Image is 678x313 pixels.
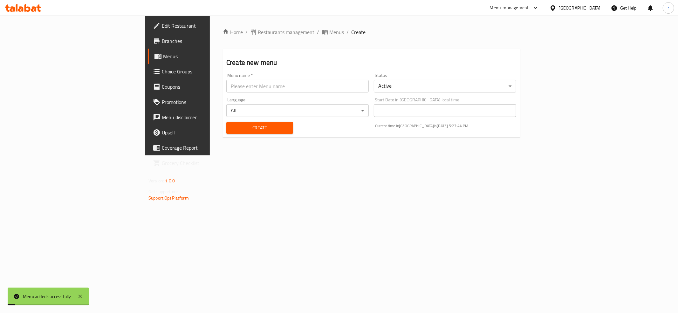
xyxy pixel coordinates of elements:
span: Restaurants management [258,28,314,36]
span: Choice Groups [162,68,253,75]
a: Menu disclaimer [148,110,258,125]
li: / [317,28,319,36]
input: Please enter Menu name [226,80,369,92]
nav: breadcrumb [223,28,520,36]
div: [GEOGRAPHIC_DATA] [559,4,601,11]
span: r [668,4,669,11]
div: Menu-management [490,4,529,12]
span: Coverage Report [162,144,253,152]
a: Upsell [148,125,258,140]
span: Menus [329,28,344,36]
a: Edit Restaurant [148,18,258,33]
span: Grocery Checklist [162,159,253,167]
div: All [226,104,369,117]
div: Active [374,80,516,92]
span: 1.0.0 [165,177,175,185]
li: / [346,28,349,36]
span: Version: [148,177,164,185]
span: Get support on: [148,187,178,196]
a: Support.OpsPlatform [148,194,189,202]
a: Promotions [148,94,258,110]
span: Upsell [162,129,253,136]
span: Edit Restaurant [162,22,253,30]
div: Menu added successfully [23,293,71,300]
p: Current time in [GEOGRAPHIC_DATA] is [DATE] 5:27:44 PM [375,123,516,129]
span: Create [231,124,288,132]
span: Branches [162,37,253,45]
a: Grocery Checklist [148,155,258,171]
span: Menu disclaimer [162,113,253,121]
a: Menus [148,49,258,64]
h2: Create new menu [226,58,516,67]
a: Coupons [148,79,258,94]
a: Choice Groups [148,64,258,79]
a: Menus [322,28,344,36]
a: Coverage Report [148,140,258,155]
span: Create [351,28,366,36]
button: Create [226,122,293,134]
a: Branches [148,33,258,49]
span: Coupons [162,83,253,91]
span: Menus [163,52,253,60]
span: Promotions [162,98,253,106]
a: Restaurants management [250,28,314,36]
